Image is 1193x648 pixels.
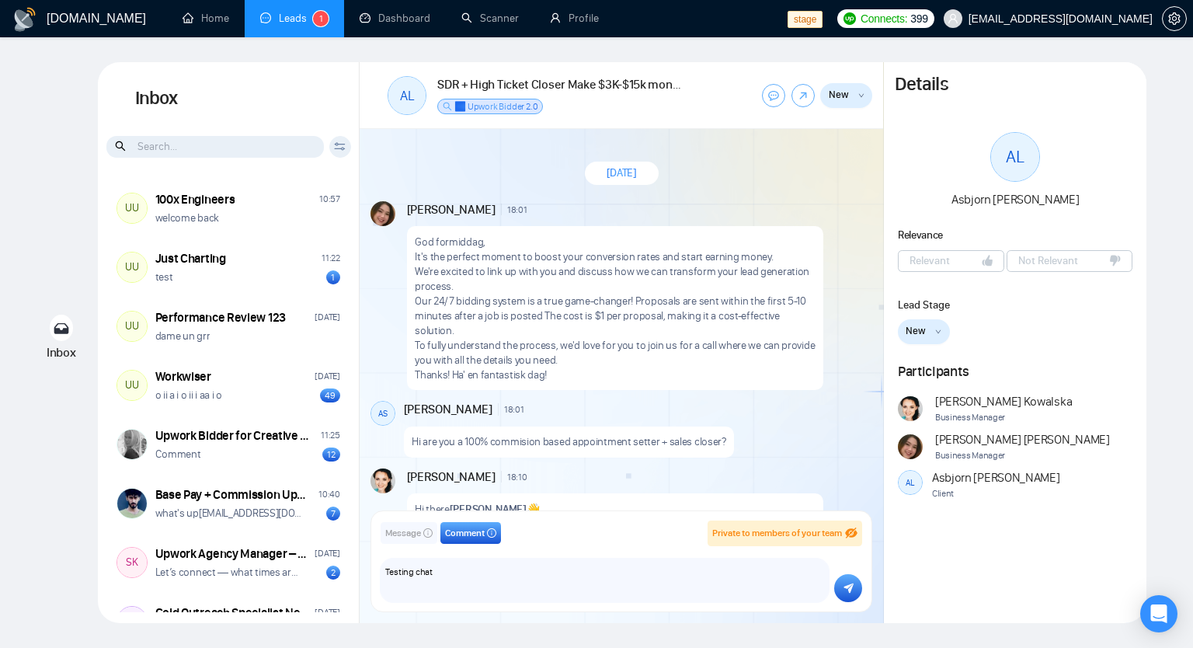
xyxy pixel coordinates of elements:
div: 7 [326,507,340,521]
button: Not Relevant [1007,250,1132,272]
a: [EMAIL_ADDRESS][DOMAIN_NAME] [199,507,352,520]
span: info-circle [423,528,433,538]
h1: Inbox [98,62,360,135]
img: upwork-logo.png [843,12,856,25]
span: Asbjorn [PERSON_NAME] [932,469,1060,486]
h1: Details [895,73,948,96]
span: Private to members of your team [712,528,842,538]
div: [DATE] [315,369,339,384]
span: down [858,92,864,99]
span: New [829,87,849,103]
div: 100x Engineers [155,191,235,208]
p: To fully understand the process, we'd love for you to join us for a call where we can provide you... [415,338,816,368]
span: Business Manager [935,410,1072,425]
div: [DATE] [315,605,339,620]
button: setting [1162,6,1187,31]
div: AS [371,402,395,425]
span: search [443,102,452,111]
div: AL [388,77,426,114]
span: [PERSON_NAME] [PERSON_NAME] [935,431,1110,448]
span: Comment [445,526,485,541]
span: ✅ Upwork Bidder 2.0 [454,101,537,112]
div: Performance Review 123 [155,309,286,326]
div: Base Pay + Commission Upwork Bidder for [GEOGRAPHIC_DATA] Profile [155,486,315,503]
p: Our 24/7 bidding system is a true game-changer! Proposals are sent within the first 5-10 minutes ... [415,294,816,338]
p: God formiddag, [415,235,816,249]
img: Andrian Marsella [898,434,923,459]
img: logo [12,7,37,32]
div: 11:25 [321,428,340,443]
p: Let’s connect — what times are you available [DATE] (US Pacific Time)? [155,565,304,580]
div: UU [117,253,147,282]
span: Message [385,526,421,541]
span: Connects: [861,10,907,27]
div: Cold Outreach Specialist Needed for Lead Generation [155,604,311,622]
h1: SDR + High Ticket Closer Make $3K-$15k monthly 100% comission based only. [437,76,681,93]
span: Inbox [47,345,76,360]
p: test [155,270,173,284]
span: search [115,138,128,155]
span: info-circle [487,528,496,538]
span: 399 [910,10,927,27]
span: Relevant [910,253,950,269]
p: welcome back [155,211,219,225]
button: Commentinfo-circle [440,522,501,544]
span: down [935,328,941,335]
div: [DATE] [315,546,339,561]
span: 18:01 [507,204,527,216]
span: 18:10 [507,471,527,483]
p: It's the perfect moment to boost your conversion rates and start earning money. [415,249,816,264]
div: 1 [326,270,340,284]
span: eye-invisible [845,527,857,539]
span: user [948,13,958,24]
div: UU [117,371,147,400]
div: 49 [320,388,340,402]
p: o ii a i o ii i aa i o [155,388,222,402]
img: Andrian [370,201,395,226]
p: Thanks! Ha' en fantastisk dag! [415,368,816,382]
span: [PERSON_NAME] [407,201,496,218]
img: Agnieszka [370,469,395,493]
div: Open Intercom Messenger [1140,595,1177,632]
div: Upwork Agency Manager – Project Bidding & Promotion [155,545,311,563]
img: Taimoor Mansoor [117,489,147,518]
div: 10:40 [318,487,340,502]
span: [PERSON_NAME] Kowalska [935,393,1072,410]
img: Agnieszka Kowalska [898,396,923,421]
div: 12 [322,448,340,462]
a: setting [1162,12,1187,25]
div: UU [117,312,147,341]
span: [PERSON_NAME] [404,401,492,418]
a: dashboardDashboard [360,12,430,25]
span: New [906,323,926,339]
a: messageLeads1 [260,12,329,25]
sup: 1 [313,11,329,26]
textarea: Testing chat [381,559,829,602]
button: Relevant [898,250,1004,272]
span: [PERSON_NAME] [407,469,496,486]
span: Business Manager [935,448,1110,463]
a: searchScanner [461,12,519,25]
a: userProfile [550,12,599,25]
span: 18:01 [504,403,524,416]
div: Upwork Bidder for Creative & High-Aesthetic Design Projects [155,427,317,444]
div: 11:22 [322,251,340,266]
input: Search... [106,136,324,158]
h1: Participants [898,363,1133,380]
div: Workwiser [155,368,211,385]
span: Relevance [898,228,943,242]
span: Asbjorn [PERSON_NAME] [951,192,1080,207]
span: Not Relevant [1018,253,1078,269]
button: Newdown [898,319,950,344]
p: what's up [155,506,304,521]
p: Comment [155,447,201,462]
div: SK [117,548,147,577]
button: Newdown [820,83,872,108]
div: [DATE] [315,310,339,325]
p: dame un grr [155,329,210,343]
button: Messageinfo-circle [381,522,437,544]
div: UU [117,193,147,223]
span: 1 [319,13,323,24]
p: Hi are you a 100% commision based appointment setter + sales closer? [412,434,726,449]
